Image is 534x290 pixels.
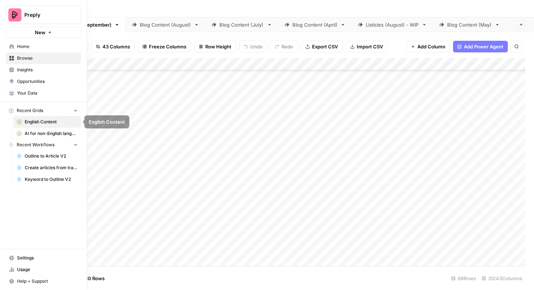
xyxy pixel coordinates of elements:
[6,64,81,76] a: Insights
[17,142,54,148] span: Recent Workflows
[13,116,81,128] a: English Content
[312,43,338,50] span: Export CSV
[17,266,78,273] span: Usage
[6,139,81,150] button: Recent Workflows
[6,105,81,116] button: Recent Grids
[25,130,78,137] span: AI for non-English languages
[13,150,81,162] a: Outline to Article V2
[25,119,78,125] span: English Content
[292,21,337,28] div: Blog Content (April)
[406,41,450,52] button: Add Column
[13,174,81,185] a: Keyword to Outline V2
[13,128,81,139] a: AI for non-English languages
[25,176,78,183] span: Keyword to Outline V2
[6,52,81,64] a: Browse
[17,107,43,114] span: Recent Grids
[6,27,81,38] button: New
[345,41,388,52] button: Import CSV
[205,17,278,32] a: Blog Content (July)
[417,43,445,50] span: Add Column
[91,41,135,52] button: 43 Columns
[8,8,21,21] img: Preply Logo
[25,164,78,171] span: Create articles from transcript
[6,275,81,287] button: Help + Support
[17,78,78,85] span: Opportunities
[126,17,205,32] a: Blog Content (August)
[301,41,343,52] button: Export CSV
[102,43,130,50] span: 43 Columns
[447,21,492,28] div: Blog Content (May)
[149,43,186,50] span: Freeze Columns
[138,41,191,52] button: Freeze Columns
[6,264,81,275] a: Usage
[17,90,78,96] span: Your Data
[352,17,433,32] a: Listicles (August) - WIP
[219,21,264,28] div: Blog Content (July)
[24,11,68,19] span: Preply
[205,43,231,50] span: Row Height
[35,29,45,36] span: New
[25,153,78,159] span: Outline to Article V2
[140,21,191,28] div: Blog Content (August)
[239,41,267,52] button: Undo
[17,55,78,61] span: Browse
[6,76,81,87] a: Opportunities
[17,255,78,261] span: Settings
[357,43,383,50] span: Import CSV
[6,87,81,99] a: Your Data
[17,43,78,50] span: Home
[278,17,352,32] a: Blog Content (April)
[282,43,293,50] span: Redo
[448,273,479,284] div: 69 Rows
[479,273,525,284] div: 20/43 Columns
[194,41,236,52] button: Row Height
[76,275,105,282] span: Add 10 Rows
[464,43,503,50] span: Add Power Agent
[17,278,78,285] span: Help + Support
[366,21,419,28] div: Listicles (August) - WIP
[270,41,298,52] button: Redo
[6,6,81,24] button: Workspace: Preply
[6,252,81,264] a: Settings
[13,162,81,174] a: Create articles from transcript
[6,41,81,52] a: Home
[453,41,508,52] button: Add Power Agent
[17,67,78,73] span: Insights
[250,43,263,50] span: Undo
[433,17,506,32] a: Blog Content (May)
